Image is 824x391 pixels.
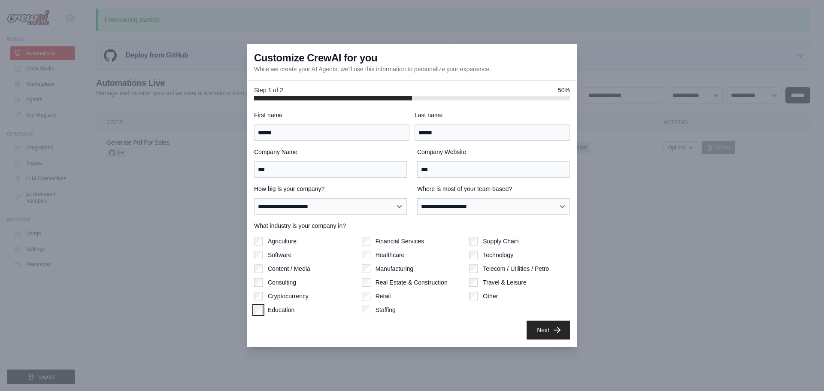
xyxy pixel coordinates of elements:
[254,221,570,230] label: What industry is your company in?
[268,264,310,273] label: Content / Media
[254,86,283,94] span: Step 1 of 2
[376,237,424,246] label: Financial Services
[415,111,570,119] label: Last name
[417,148,570,156] label: Company Website
[483,292,498,300] label: Other
[417,185,570,193] label: Where is most of your team based?
[376,306,396,314] label: Staffing
[376,292,391,300] label: Retail
[483,264,549,273] label: Telecom / Utilities / Petro
[254,111,409,119] label: First name
[376,264,414,273] label: Manufacturing
[254,185,407,193] label: How big is your company?
[483,251,513,259] label: Technology
[483,278,526,287] label: Travel & Leisure
[558,86,570,94] span: 50%
[254,148,407,156] label: Company Name
[483,237,518,246] label: Supply Chain
[268,251,291,259] label: Software
[527,321,570,339] button: Next
[376,278,448,287] label: Real Estate & Construction
[254,51,377,65] h3: Customize CrewAI for you
[268,306,294,314] label: Education
[376,251,405,259] label: Healthcare
[254,65,491,73] p: While we create your AI Agents, we'll use this information to personalize your experience.
[268,292,309,300] label: Cryptocurrency
[268,278,296,287] label: Consulting
[268,237,297,246] label: Agriculture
